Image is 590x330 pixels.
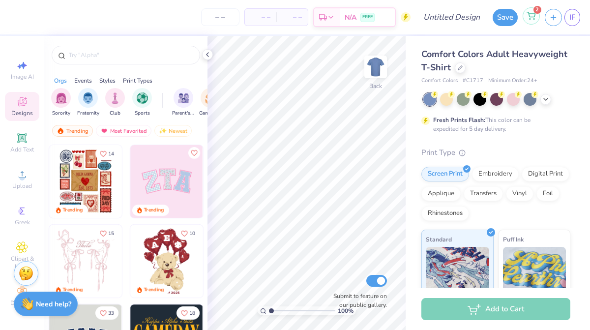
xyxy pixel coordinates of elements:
img: Game Day Image [205,92,216,104]
a: IF [564,9,580,26]
span: Fraternity [77,110,99,117]
img: Parent's Weekend Image [178,92,189,104]
button: filter button [105,88,125,117]
button: filter button [51,88,71,117]
div: filter for Sports [132,88,152,117]
button: Like [95,147,118,160]
div: filter for Parent's Weekend [172,88,195,117]
img: Sports Image [137,92,148,104]
span: – – [282,12,302,23]
div: Events [74,76,92,85]
div: Print Types [123,76,152,85]
span: Clipart & logos [5,255,39,270]
span: Standard [426,234,452,244]
span: Comfort Colors Adult Heavyweight T-Shirt [421,48,567,73]
span: Greek [15,218,30,226]
img: b0e5e834-c177-467b-9309-b33acdc40f03 [121,145,194,218]
span: 100 % [338,306,354,315]
div: Trending [144,207,164,214]
span: 15 [108,231,114,236]
div: Digital Print [522,167,569,181]
span: 33 [108,311,114,316]
span: Add Text [10,146,34,153]
span: Decorate [10,299,34,307]
div: Trending [63,286,83,294]
div: Foil [536,186,560,201]
div: filter for Sorority [51,88,71,117]
img: Club Image [110,92,120,104]
span: Sorority [52,110,70,117]
div: Trending [52,125,93,137]
div: Embroidery [472,167,519,181]
span: Puff Ink [503,234,524,244]
img: 587403a7-0594-4a7f-b2bd-0ca67a3ff8dd [130,225,203,298]
span: Comfort Colors [421,77,458,85]
button: Like [95,306,118,320]
div: This color can be expedited for 5 day delivery. [433,116,554,133]
div: Applique [421,186,461,201]
span: Parent's Weekend [172,110,195,117]
strong: Fresh Prints Flash: [433,116,485,124]
span: 2 [533,6,541,14]
span: IF [569,12,575,23]
span: Upload [12,182,32,190]
div: Orgs [54,76,67,85]
span: FREE [362,14,373,21]
span: Club [110,110,120,117]
input: – – [201,8,239,26]
img: Puff Ink [503,247,566,296]
img: 83dda5b0-2158-48ca-832c-f6b4ef4c4536 [49,225,122,298]
div: Most Favorited [96,125,151,137]
button: Like [95,227,118,240]
img: Sorority Image [56,92,67,104]
div: filter for Club [105,88,125,117]
span: – – [251,12,270,23]
div: Newest [154,125,192,137]
span: Sports [135,110,150,117]
img: trending.gif [57,127,64,134]
img: Newest.gif [159,127,167,134]
img: 5ee11766-d822-42f5-ad4e-763472bf8dcf [203,145,275,218]
input: Try "Alpha" [68,50,194,60]
div: Transfers [464,186,503,201]
div: filter for Game Day [199,88,222,117]
img: e74243e0-e378-47aa-a400-bc6bcb25063a [203,225,275,298]
span: 10 [189,231,195,236]
button: filter button [172,88,195,117]
img: Fraternity Image [83,92,93,104]
span: # C1717 [463,77,483,85]
img: Standard [426,247,489,296]
img: most_fav.gif [100,127,108,134]
div: filter for Fraternity [77,88,99,117]
input: Untitled Design [415,7,488,27]
div: Styles [99,76,116,85]
button: filter button [199,88,222,117]
span: 18 [189,311,195,316]
img: Back [366,57,385,77]
img: d12a98c7-f0f7-4345-bf3a-b9f1b718b86e [121,225,194,298]
div: Rhinestones [421,206,469,221]
div: Trending [144,286,164,294]
strong: Need help? [36,300,71,309]
img: 9980f5e8-e6a1-4b4a-8839-2b0e9349023c [130,145,203,218]
div: Vinyl [506,186,533,201]
span: 14 [108,151,114,156]
span: Game Day [199,110,222,117]
button: filter button [77,88,99,117]
span: Designs [11,109,33,117]
button: filter button [132,88,152,117]
span: Image AI [11,73,34,81]
div: Print Type [421,147,570,158]
span: Minimum Order: 24 + [488,77,537,85]
button: Like [177,227,200,240]
div: Trending [63,207,83,214]
span: N/A [345,12,356,23]
div: Screen Print [421,167,469,181]
button: Save [493,9,518,26]
img: 6de2c09e-6ade-4b04-8ea6-6dac27e4729e [49,145,122,218]
div: Back [369,82,382,90]
label: Submit to feature on our public gallery. [328,292,387,309]
button: Like [177,306,200,320]
button: Like [188,147,200,159]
